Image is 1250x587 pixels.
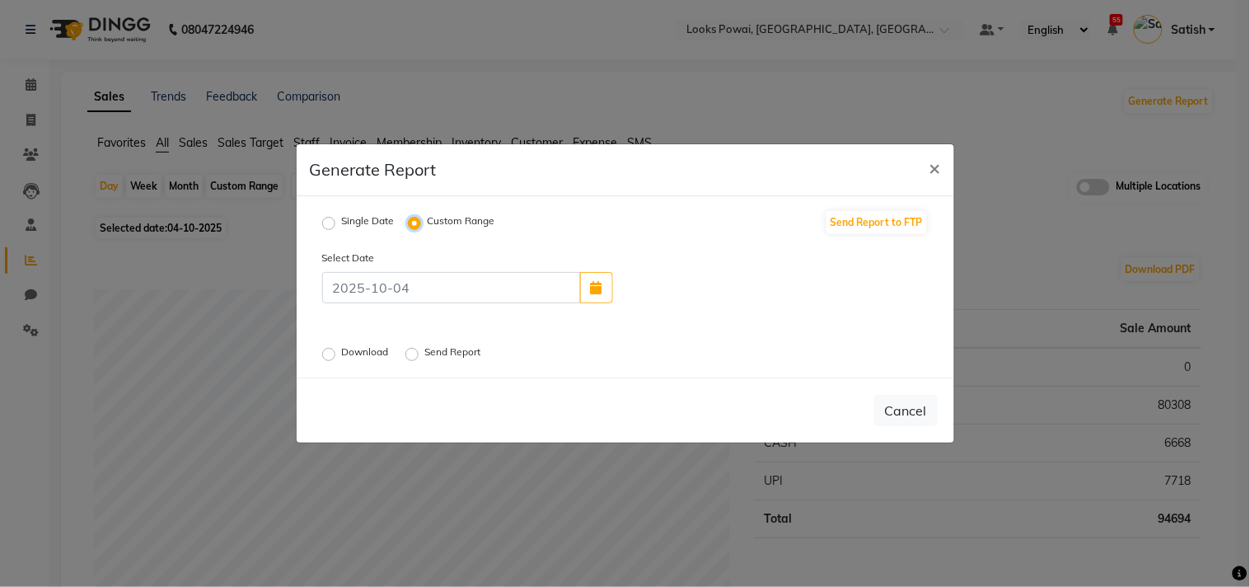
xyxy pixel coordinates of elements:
[826,211,927,234] button: Send Report to FTP
[425,345,485,364] label: Send Report
[310,157,437,182] h5: Generate Report
[428,214,495,233] label: Custom Range
[322,272,581,303] input: 2025-10-04
[874,395,938,426] button: Cancel
[310,251,468,265] label: Select Date
[342,345,392,364] label: Download
[916,144,954,190] button: Close
[342,214,395,233] label: Single Date
[929,155,941,180] span: ×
